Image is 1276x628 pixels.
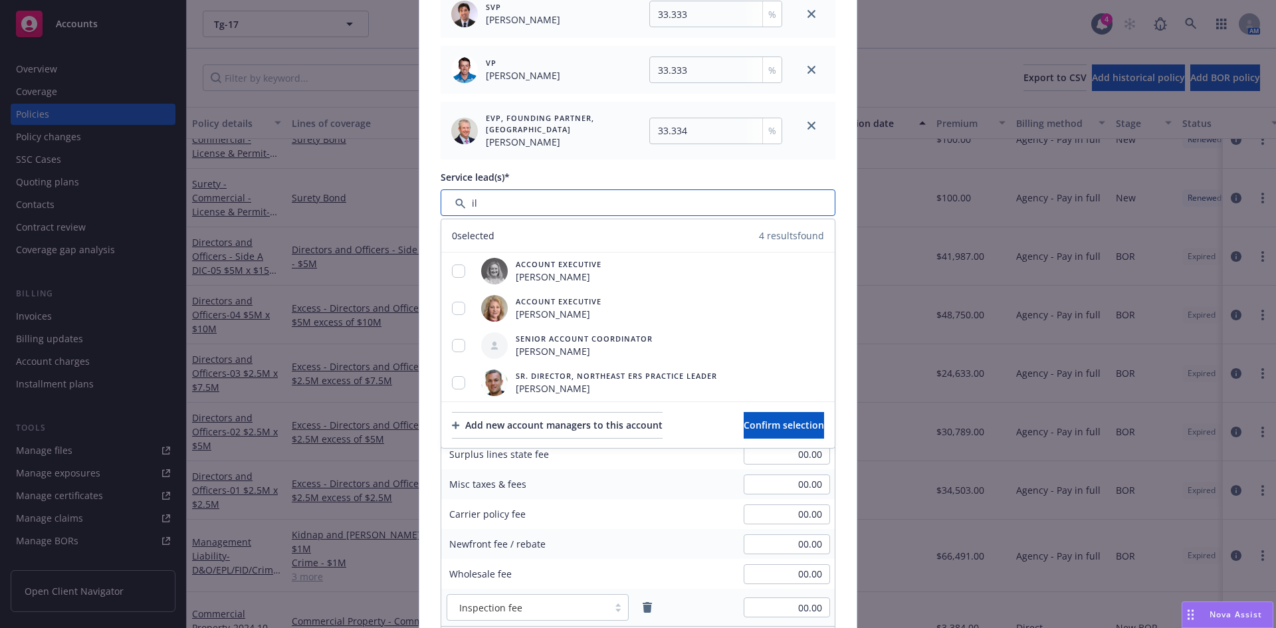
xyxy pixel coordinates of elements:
[449,538,546,550] span: Newfront fee / rebate
[768,124,776,138] span: %
[449,478,526,490] span: Misc taxes & fees
[451,56,478,83] img: employee photo
[1210,609,1262,620] span: Nova Assist
[459,601,522,615] span: Inspection fee
[449,448,549,461] span: Surplus lines state fee
[516,270,601,284] span: [PERSON_NAME]
[441,189,835,216] input: Filter by keyword...
[486,68,560,82] span: [PERSON_NAME]
[768,7,776,21] span: %
[639,599,655,615] a: remove
[486,1,560,13] span: SVP
[516,296,601,307] span: Account Executive
[451,118,478,144] img: employee photo
[744,564,830,584] input: 0.00
[803,6,819,22] a: close
[481,369,508,396] img: employee photo
[516,307,601,321] span: [PERSON_NAME]
[744,597,830,617] input: 0.00
[449,508,526,520] span: Carrier policy fee
[516,259,601,270] span: Account Executive
[759,229,824,243] span: 4 results found
[803,118,819,134] a: close
[744,474,830,494] input: 0.00
[486,135,611,149] span: [PERSON_NAME]
[516,333,653,344] span: Senior Account Coordinator
[1182,602,1199,627] div: Drag to move
[516,344,653,358] span: [PERSON_NAME]
[744,504,830,524] input: 0.00
[744,412,824,439] button: Confirm selection
[744,534,830,554] input: 0.00
[486,57,560,68] span: VP
[481,258,508,284] img: employee photo
[452,412,663,439] button: Add new account managers to this account
[486,13,560,27] span: [PERSON_NAME]
[768,63,776,77] span: %
[452,413,663,438] div: Add new account managers to this account
[441,171,510,183] span: Service lead(s)*
[481,295,508,322] img: employee photo
[452,229,494,243] span: 0 selected
[486,112,611,135] span: EVP, Founding Partner, [GEOGRAPHIC_DATA]
[454,601,601,615] span: Inspection fee
[744,419,824,431] span: Confirm selection
[516,370,717,381] span: Sr. Director, Northeast ERS Practice Leader
[449,568,512,580] span: Wholesale fee
[451,1,478,27] img: employee photo
[744,445,830,465] input: 0.00
[1182,601,1273,628] button: Nova Assist
[803,62,819,78] a: close
[516,381,717,395] span: [PERSON_NAME]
